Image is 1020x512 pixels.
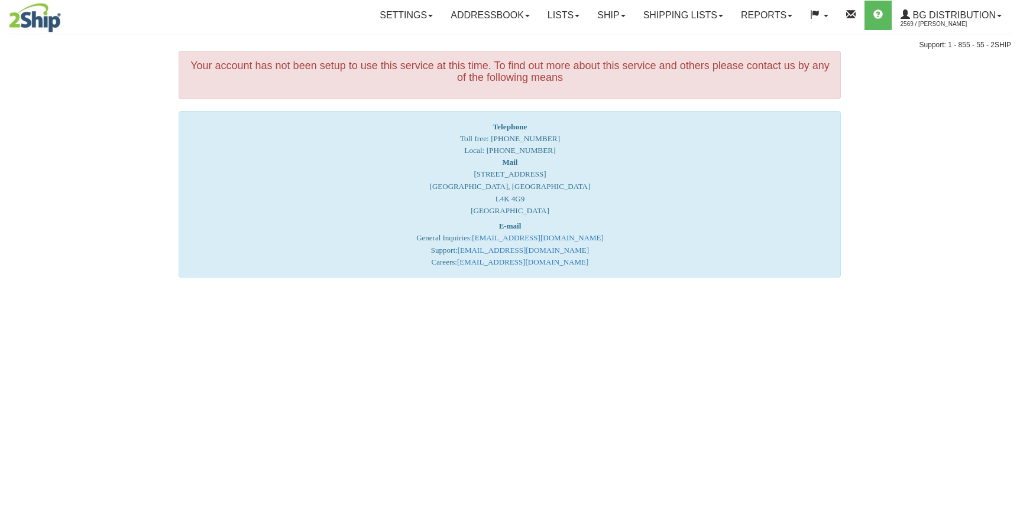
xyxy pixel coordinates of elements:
font: [STREET_ADDRESS] [GEOGRAPHIC_DATA], [GEOGRAPHIC_DATA] L4K 4G9 [GEOGRAPHIC_DATA] [430,158,591,215]
a: Ship [588,1,634,30]
div: Support: 1 - 855 - 55 - 2SHIP [9,40,1011,50]
a: Lists [539,1,588,30]
span: Toll free: [PHONE_NUMBER] Local: [PHONE_NUMBER] [460,122,560,155]
strong: E-mail [499,221,522,230]
a: [EMAIL_ADDRESS][DOMAIN_NAME] [458,246,589,255]
a: Reports [732,1,801,30]
h4: Your account has not been setup to use this service at this time. To find out more about this ser... [188,60,831,84]
a: BG Distribution 2569 / [PERSON_NAME] [892,1,1011,30]
iframe: chat widget [993,195,1019,316]
span: BG Distribution [910,10,996,20]
span: 2569 / [PERSON_NAME] [901,18,989,30]
a: Shipping lists [634,1,732,30]
a: [EMAIL_ADDRESS][DOMAIN_NAME] [472,233,603,242]
strong: Mail [502,158,517,167]
strong: Telephone [493,122,527,131]
img: logo2569.jpg [9,3,61,32]
a: Settings [371,1,442,30]
font: General Inquiries: Support: Careers: [416,221,604,267]
a: Addressbook [442,1,539,30]
a: [EMAIL_ADDRESS][DOMAIN_NAME] [457,257,588,266]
